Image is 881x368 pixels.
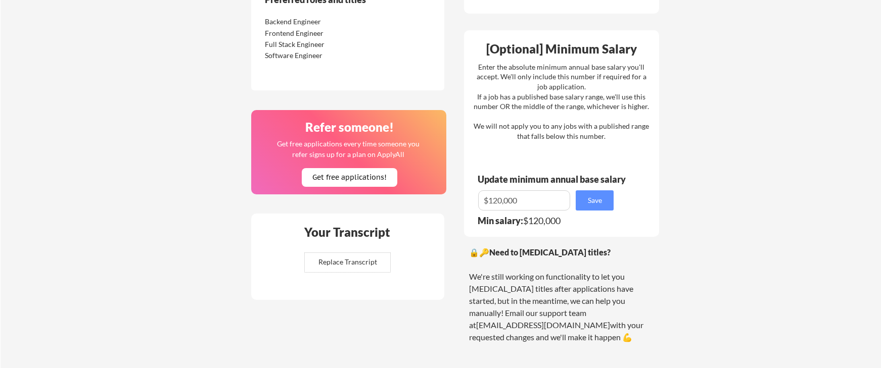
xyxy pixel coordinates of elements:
[276,138,420,160] div: Get free applications every time someone you refer signs up for a plan on ApplyAll
[255,121,443,133] div: Refer someone!
[474,62,649,141] div: Enter the absolute minimum annual base salary you'll accept. We'll only include this number if re...
[576,190,614,211] button: Save
[302,168,397,187] button: Get free applications!
[265,28,372,38] div: Frontend Engineer
[469,246,654,343] div: 🔒🔑 We're still working on functionality to let you [MEDICAL_DATA] titles after applications have ...
[478,190,570,211] input: E.g. $100,000
[478,216,620,225] div: $120,000
[265,17,372,27] div: Backend Engineer
[476,320,610,330] a: [EMAIL_ADDRESS][DOMAIN_NAME]
[265,50,372,61] div: Software Engineer
[265,39,372,49] div: Full Stack Engineer
[468,43,656,55] div: [Optional] Minimum Salary
[489,247,611,257] strong: Need to [MEDICAL_DATA] titles?
[478,215,523,226] strong: Min salary:
[297,226,397,238] div: Your Transcript
[478,175,629,184] div: Update minimum annual base salary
